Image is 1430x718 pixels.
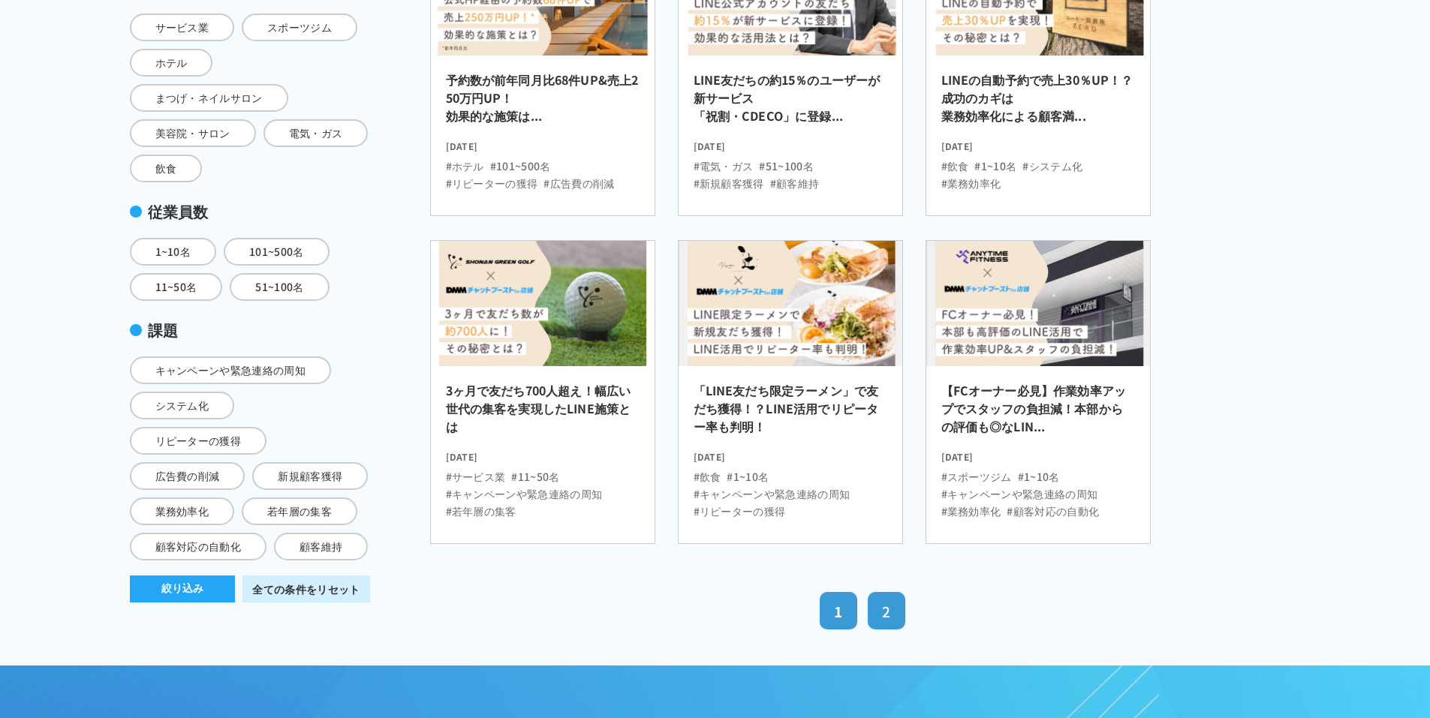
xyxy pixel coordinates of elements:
li: #リピーターの獲得 [694,503,786,519]
time: [DATE] [941,444,1135,463]
li: #サービス業 [446,469,506,485]
span: 電気・ガス [263,119,369,147]
span: 1~10名 [130,238,217,266]
a: 3ヶ月で友だち700人超え！幅広い世代の集客を実現したLINE施策とは [DATE] #サービス業#11~50名#キャンペーンや緊急連絡の周知#若年層の集客 [430,240,655,545]
button: 絞り込み [130,575,236,602]
span: 2 [882,601,890,621]
a: 【FCオーナー必見】作業効率アップでスタッフの負担減！本部からの評価も◎なLIN... [DATE] #スポーツジム#1~10名#キャンペーンや緊急連絡の周知#業務効率化#顧客対応の自動化 [926,240,1151,545]
li: #11~50名 [511,469,559,485]
h2: 3ヶ月で友だち700人超え！幅広い世代の集客を実現したLINE施策とは [446,381,640,444]
time: [DATE] [446,444,640,463]
li: #1~10名 [974,158,1016,174]
span: キャンペーンや緊急連絡の周知 [130,356,331,384]
li: #若年層の集客 [446,503,516,519]
time: [DATE] [694,444,887,463]
li: #1~10名 [1018,469,1060,485]
time: [DATE] [694,134,887,152]
h2: LINEの自動予約で売上30％UP！？成功のカギは 業務効率化による顧客満... [941,71,1135,134]
span: 11~50名 [130,273,223,301]
li: #飲食 [941,158,969,174]
li: #電気・ガス [694,158,754,174]
span: スポーツジム [242,14,357,41]
span: 新規顧客獲得 [252,462,368,490]
span: システム化 [130,392,235,419]
li: #スポーツジム [941,469,1012,485]
div: 従業員数 [130,200,370,223]
li: #飲食 [694,469,721,485]
li: #顧客対応の自動化 [1007,503,1099,519]
h2: LINE友だちの約15％のユーザーが新サービス 「祝割・CDECO」に登録... [694,71,887,134]
li: #ホテル [446,158,484,174]
span: 広告費の削減 [130,462,245,490]
span: 飲食 [130,155,203,182]
a: 「LINE友だち限定ラーメン」で友だち獲得！？LINE活用でリピーター率も判明！ [DATE] #飲食#1~10名#キャンペーンや緊急連絡の周知#リピーターの獲得 [678,240,903,545]
li: #1~10名 [727,469,769,485]
div: 課題 [130,319,370,341]
span: 顧客維持 [274,533,368,560]
li: #キャンペーンや緊急連絡の周知 [446,486,603,502]
li: #広告費の削減 [543,176,614,191]
li: #51~100名 [759,158,814,174]
span: 101~500名 [224,238,330,266]
span: リピーターの獲得 [130,427,267,455]
span: まつげ・ネイルサロン [130,84,288,112]
h2: 「LINE友だち限定ラーメン」で友だち獲得！？LINE活用でリピーター率も判明！ [694,381,887,444]
h2: 予約数が前年同月比68件UP&売上250万円UP！ 効果的な施策は... [446,71,640,134]
li: #業務効率化 [941,176,1001,191]
span: 顧客対応の自動化 [130,533,267,560]
li: #業務効率化 [941,503,1001,519]
a: 2 [868,592,905,629]
a: 全ての条件をリセット [242,575,369,602]
span: 51~100名 [230,273,329,301]
li: #キャンペーンや緊急連絡の周知 [694,486,850,502]
time: [DATE] [941,134,1135,152]
li: #リピーターの獲得 [446,176,538,191]
span: 1 [834,601,842,621]
span: ホテル [130,49,213,77]
li: #顧客維持 [770,176,820,191]
span: 若年層の集客 [242,497,357,525]
span: 美容院・サロン [130,119,256,147]
li: #システム化 [1022,158,1082,174]
li: #キャンペーンや緊急連絡の周知 [941,486,1098,502]
li: #新規顧客獲得 [694,176,764,191]
time: [DATE] [446,134,640,152]
li: #101~500名 [490,158,551,174]
h2: 【FCオーナー必見】作業効率アップでスタッフの負担減！本部からの評価も◎なLIN... [941,381,1135,444]
span: サービス業 [130,14,235,41]
span: 業務効率化 [130,497,235,525]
